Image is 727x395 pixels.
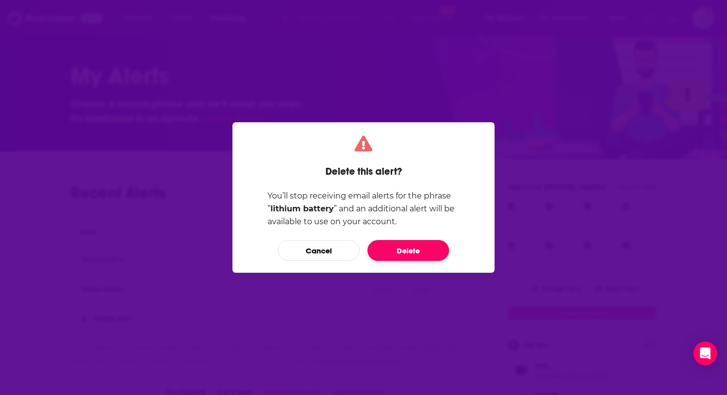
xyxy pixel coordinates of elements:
button: Cancel [278,240,360,261]
h1: Delete this alert? [325,165,402,178]
div: Open Intercom Messenger [693,342,717,365]
button: Delete [367,240,449,261]
p: You’ll stop receiving email alerts for the phrase ” ” and an additional alert will be available t... [268,190,459,228]
b: lithium battery [271,204,334,213]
